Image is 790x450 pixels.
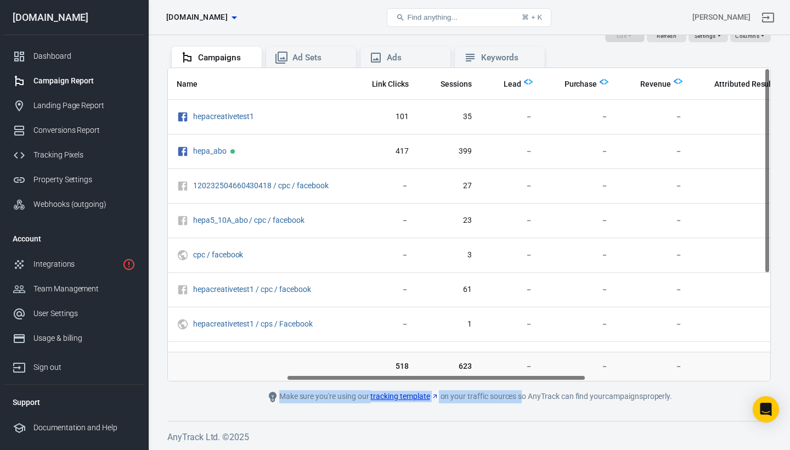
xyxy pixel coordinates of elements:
[198,52,253,64] div: Campaigns
[4,326,144,351] a: Usage & billing
[4,44,144,69] a: Dashboard
[735,31,759,41] span: Columns
[33,308,136,319] div: User Settings
[122,258,136,271] svg: 1 networks not verified yet
[33,199,136,210] div: Webhooks (outgoing)
[166,10,228,24] span: worldwidehealthytip.com
[33,362,136,373] div: Sign out
[4,277,144,301] a: Team Management
[4,252,144,277] a: Integrations
[4,93,144,118] a: Landing Page Report
[33,283,136,295] div: Team Management
[33,125,136,136] div: Conversions Report
[4,351,144,380] a: Sign out
[522,13,542,21] div: ⌘ + K
[387,8,551,27] button: Find anything...⌘ + K
[4,389,144,415] li: Support
[4,167,144,192] a: Property Settings
[370,391,438,402] a: tracking template
[33,333,136,344] div: Usage & billing
[4,69,144,93] a: Campaign Report
[33,50,136,62] div: Dashboard
[33,75,136,87] div: Campaign Report
[167,430,771,444] h6: AnyTrack Ltd. © 2025
[33,149,136,161] div: Tracking Pixels
[4,118,144,143] a: Conversions Report
[407,13,457,21] span: Find anything...
[481,52,536,64] div: Keywords
[657,31,676,41] span: Refresh
[753,396,779,423] div: Open Intercom Messenger
[33,174,136,185] div: Property Settings
[33,422,136,434] div: Documentation and Help
[387,52,442,64] div: Ads
[692,12,751,23] div: Account id: GXqx2G2u
[755,4,781,31] a: Sign out
[4,143,144,167] a: Tracking Pixels
[222,390,716,403] div: Make sure you're using our on your traffic sources so AnyTrack can find your campaigns properly.
[162,7,241,27] button: [DOMAIN_NAME]
[292,52,347,64] div: Ad Sets
[33,100,136,111] div: Landing Page Report
[4,226,144,252] li: Account
[4,301,144,326] a: User Settings
[33,258,118,270] div: Integrations
[4,13,144,22] div: [DOMAIN_NAME]
[4,192,144,217] a: Webhooks (outgoing)
[695,31,716,41] span: Settings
